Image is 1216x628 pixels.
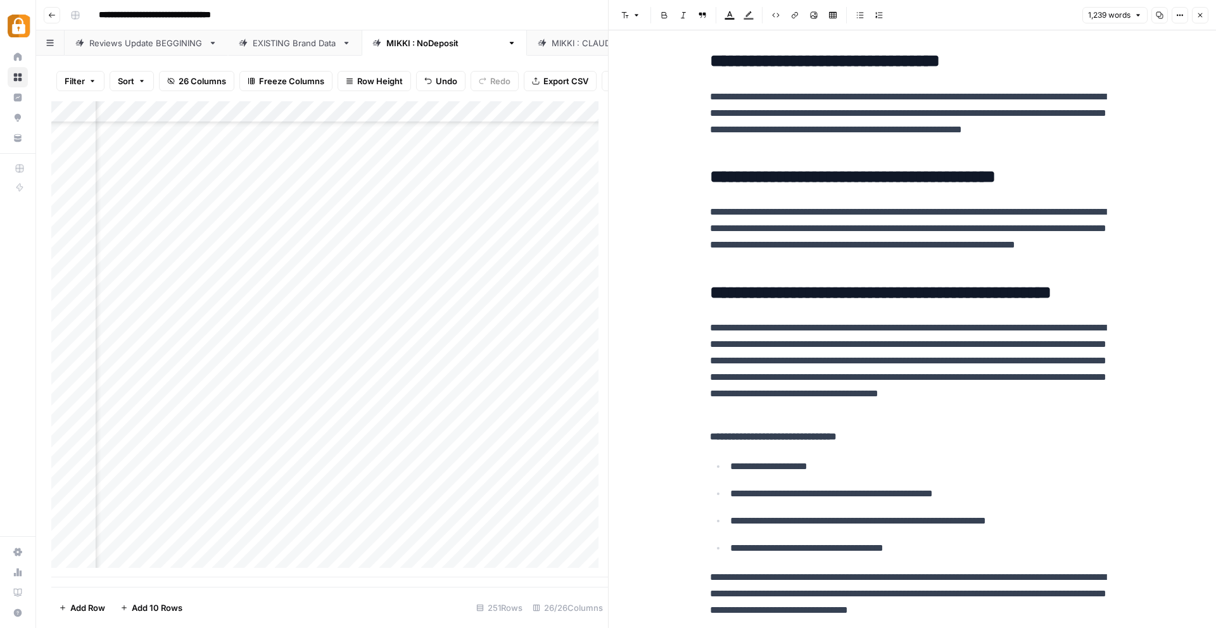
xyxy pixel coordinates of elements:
[8,87,28,108] a: Insights
[179,75,226,87] span: 26 Columns
[1082,7,1148,23] button: 1,239 words
[118,75,134,87] span: Sort
[1088,9,1130,21] span: 1,239 words
[8,128,28,148] a: Your Data
[8,582,28,603] a: Learning Hub
[159,71,234,91] button: 26 Columns
[490,75,510,87] span: Redo
[8,10,28,42] button: Workspace: Adzz
[110,71,154,91] button: Sort
[239,71,332,91] button: Freeze Columns
[528,598,608,618] div: 26/26 Columns
[436,75,457,87] span: Undo
[51,598,113,618] button: Add Row
[228,30,362,56] a: EXISTING Brand Data
[8,47,28,67] a: Home
[8,542,28,562] a: Settings
[524,71,597,91] button: Export CSV
[8,603,28,623] button: Help + Support
[471,71,519,91] button: Redo
[70,601,105,614] span: Add Row
[357,75,403,87] span: Row Height
[8,67,28,87] a: Browse
[113,598,190,618] button: Add 10 Rows
[65,30,228,56] a: Reviews Update BEGGINING
[259,75,324,87] span: Freeze Columns
[527,30,718,56] a: [PERSON_NAME] : [PERSON_NAME]
[416,71,465,91] button: Undo
[8,108,28,128] a: Opportunities
[65,75,85,87] span: Filter
[132,601,182,614] span: Add 10 Rows
[253,37,337,49] div: EXISTING Brand Data
[338,71,411,91] button: Row Height
[8,15,30,37] img: Adzz Logo
[362,30,527,56] a: [PERSON_NAME] : NoDeposit
[386,37,502,49] div: [PERSON_NAME] : NoDeposit
[552,37,693,49] div: [PERSON_NAME] : [PERSON_NAME]
[471,598,528,618] div: 251 Rows
[543,75,588,87] span: Export CSV
[56,71,104,91] button: Filter
[89,37,203,49] div: Reviews Update BEGGINING
[8,562,28,582] a: Usage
